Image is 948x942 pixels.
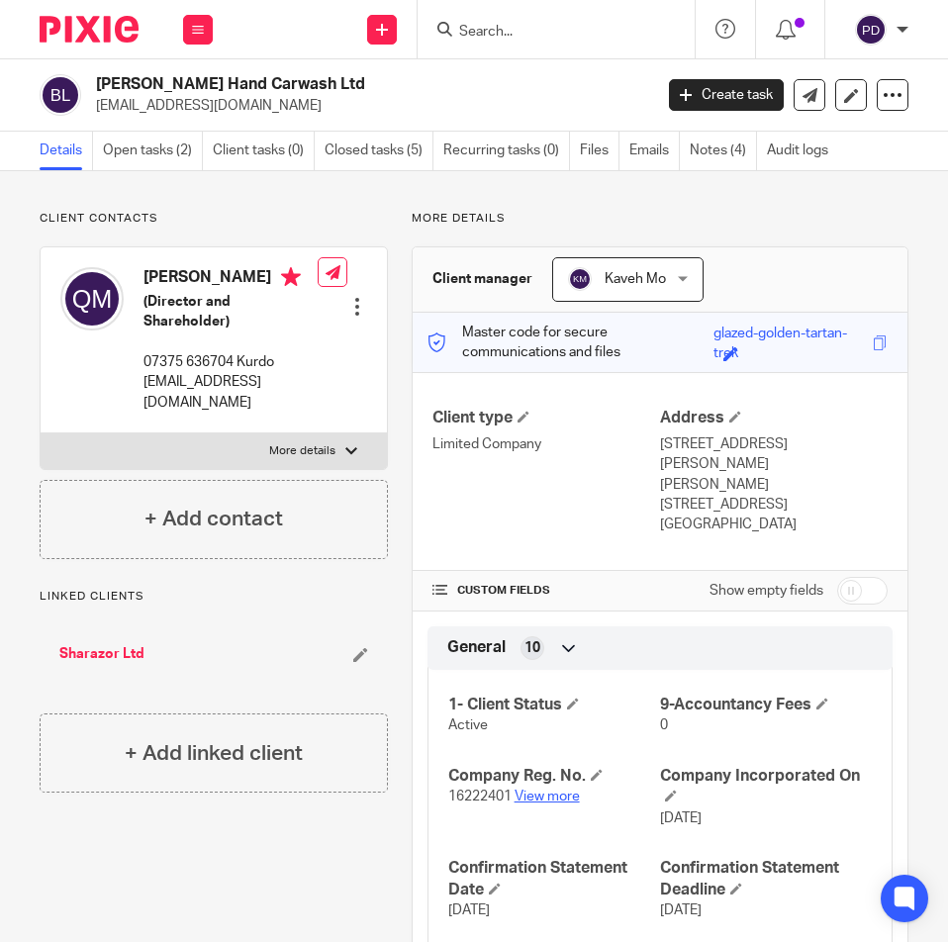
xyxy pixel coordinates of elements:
[432,583,660,599] h4: CUSTOM FIELDS
[713,324,868,346] div: glazed-golden-tartan-trek
[660,903,702,917] span: [DATE]
[144,504,283,534] h4: + Add contact
[143,352,318,372] p: 07375 636704 Kurdo
[660,718,668,732] span: 0
[40,211,388,227] p: Client contacts
[524,638,540,658] span: 10
[767,132,838,170] a: Audit logs
[605,272,666,286] span: Kaveh Mo
[143,267,318,292] h4: [PERSON_NAME]
[855,14,887,46] img: svg%3E
[60,267,124,330] img: svg%3E
[125,738,303,769] h4: + Add linked client
[448,903,490,917] span: [DATE]
[660,811,702,825] span: [DATE]
[448,790,512,803] span: 16222401
[40,16,139,43] img: Pixie
[447,637,506,658] span: General
[59,644,144,664] a: Sharazor Ltd
[660,408,888,428] h4: Address
[443,132,570,170] a: Recurring tasks (0)
[660,434,888,475] p: [STREET_ADDRESS][PERSON_NAME]
[325,132,433,170] a: Closed tasks (5)
[432,269,532,289] h3: Client manager
[432,408,660,428] h4: Client type
[40,132,93,170] a: Details
[432,434,660,454] p: Limited Company
[690,132,757,170] a: Notes (4)
[660,858,872,900] h4: Confirmation Statement Deadline
[281,267,301,287] i: Primary
[213,132,315,170] a: Client tasks (0)
[660,766,872,808] h4: Company Incorporated On
[96,74,530,95] h2: [PERSON_NAME] Hand Carwash Ltd
[568,267,592,291] img: svg%3E
[580,132,619,170] a: Files
[660,515,888,534] p: [GEOGRAPHIC_DATA]
[515,790,580,803] a: View more
[143,372,318,413] p: [EMAIL_ADDRESS][DOMAIN_NAME]
[143,292,318,332] h5: (Director and Shareholder)
[412,211,908,227] p: More details
[660,695,872,715] h4: 9-Accountancy Fees
[710,581,823,601] label: Show empty fields
[660,475,888,516] p: [PERSON_NAME][STREET_ADDRESS]
[103,132,203,170] a: Open tasks (2)
[40,74,81,116] img: svg%3E
[448,766,660,787] h4: Company Reg. No.
[669,79,784,111] a: Create task
[269,443,335,459] p: More details
[448,695,660,715] h4: 1- Client Status
[427,323,714,363] p: Master code for secure communications and files
[96,96,639,116] p: [EMAIL_ADDRESS][DOMAIN_NAME]
[448,858,660,900] h4: Confirmation Statement Date
[40,589,388,605] p: Linked clients
[629,132,680,170] a: Emails
[448,718,488,732] span: Active
[457,24,635,42] input: Search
